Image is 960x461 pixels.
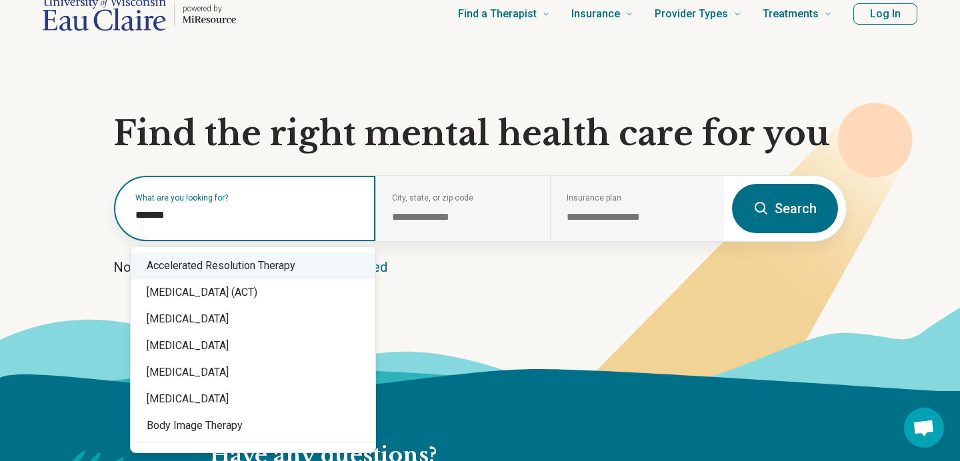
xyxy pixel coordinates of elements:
div: [MEDICAL_DATA] [131,306,375,332]
div: Body Image Therapy [131,412,375,439]
span: Provider Types [655,5,728,23]
p: powered by [183,3,236,14]
button: Search [732,184,838,233]
h1: Find the right mental health care for you [113,114,847,154]
div: [MEDICAL_DATA] [131,359,375,386]
span: Find a Therapist [458,5,537,23]
button: Log In [853,3,917,25]
div: Accelerated Resolution Therapy [131,252,375,279]
div: Open chat [904,408,944,448]
div: [MEDICAL_DATA] [131,332,375,359]
label: What are you looking for? [135,194,359,202]
span: Treatments [763,5,819,23]
p: Not sure what you’re looking for? [113,258,847,276]
span: Insurance [571,5,620,23]
div: [MEDICAL_DATA] (ACT) [131,279,375,306]
div: [MEDICAL_DATA] [131,386,375,412]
